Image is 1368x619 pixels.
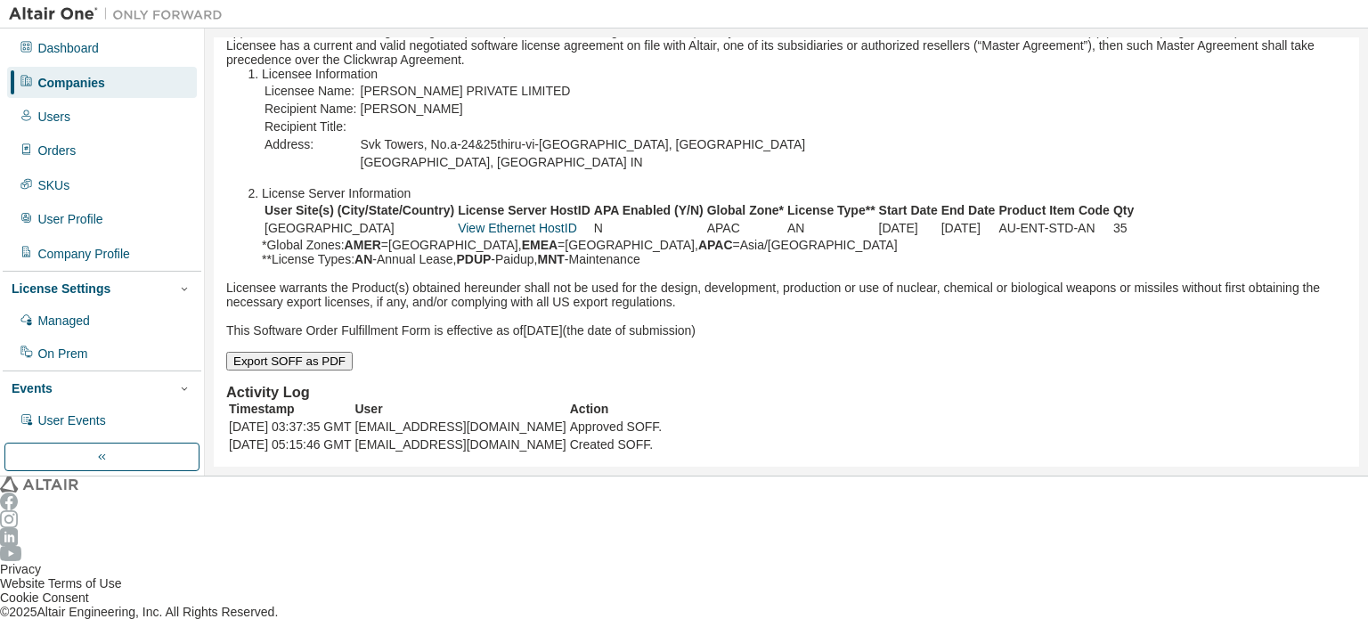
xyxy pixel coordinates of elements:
[37,346,87,361] div: On Prem
[345,238,381,252] b: AMER
[360,154,807,170] td: [GEOGRAPHIC_DATA], [GEOGRAPHIC_DATA] IN
[786,202,876,218] th: License Type**
[226,385,1347,399] h3: Activity Log
[262,186,1347,200] li: License Server Information
[264,118,358,134] td: Recipient Title:
[37,41,99,55] div: Dashboard
[37,76,104,90] div: Companies
[698,238,733,252] b: APAC
[228,436,352,452] td: [DATE] 05:15:46 GMT
[226,352,353,371] button: Export SOFF as PDF
[12,381,53,395] div: Events
[456,252,491,266] b: PDUP
[458,221,577,235] a: View Ethernet HostID
[878,220,939,236] td: [DATE]
[264,220,455,236] td: [GEOGRAPHIC_DATA]
[706,220,785,236] td: APAC
[457,202,591,218] th: License Server HostID
[538,252,565,266] b: MNT
[569,401,664,417] th: Action
[228,401,352,417] th: Timestamp
[940,220,997,236] td: [DATE]
[360,83,807,99] td: [PERSON_NAME] PRIVATE LIMITED
[264,202,455,218] th: User Site(s) (City/State/Country)
[593,220,704,236] td: N
[878,202,939,218] th: Start Date
[1112,202,1135,218] th: Qty
[354,436,566,452] td: [EMAIL_ADDRESS][DOMAIN_NAME]
[12,281,110,296] div: License Settings
[37,143,76,158] div: Orders
[9,5,232,23] img: Altair One
[354,419,566,435] td: [EMAIL_ADDRESS][DOMAIN_NAME]
[360,136,807,152] td: Svk Towers, No.a-24&25thiru-vi-[GEOGRAPHIC_DATA], [GEOGRAPHIC_DATA]
[37,178,69,192] div: SKUs
[262,67,1347,81] li: Licensee Information
[264,83,358,99] td: Licensee Name:
[997,220,1110,236] td: AU-ENT-STD-AN
[786,220,876,236] td: AN
[1112,220,1135,236] td: 35
[569,419,664,435] td: Approved SOFF.
[37,110,70,124] div: Users
[569,436,664,452] td: Created SOFF.
[262,200,1347,266] div: *Global Zones: =[GEOGRAPHIC_DATA], =[GEOGRAPHIC_DATA], =Asia/[GEOGRAPHIC_DATA] **License Types: -...
[37,212,102,226] div: User Profile
[264,101,358,117] td: Recipient Name:
[228,419,352,435] td: [DATE] 03:37:35 GMT
[37,247,130,261] div: Company Profile
[354,252,372,266] b: AN
[593,202,704,218] th: APA Enabled (Y/N)
[522,238,558,252] b: EMEA
[706,202,785,218] th: Global Zone*
[354,401,566,417] th: User
[997,202,1110,218] th: Product Item Code
[940,202,997,218] th: End Date
[37,314,89,328] div: Managed
[360,101,807,117] td: [PERSON_NAME]
[264,136,358,152] td: Address:
[37,413,105,428] div: User Events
